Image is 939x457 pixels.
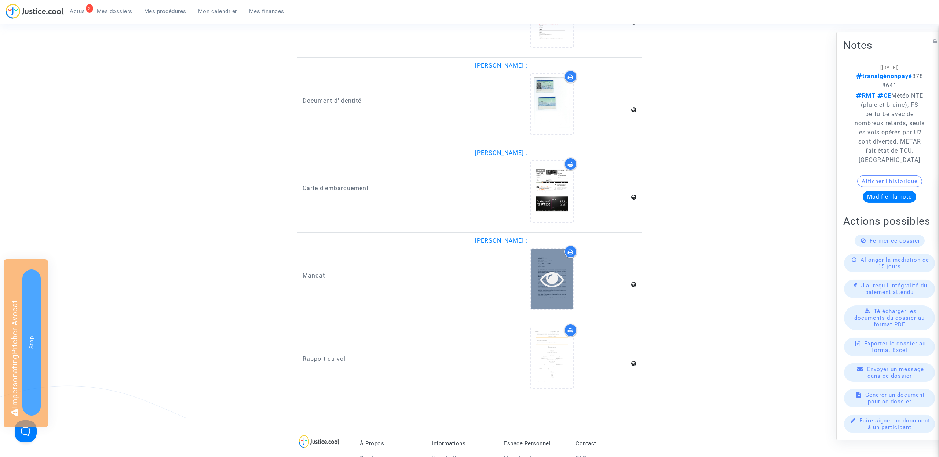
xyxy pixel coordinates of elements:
button: Afficher l'historique [857,175,922,187]
iframe: Help Scout Beacon - Open [15,420,37,442]
a: Mes finances [243,6,290,17]
div: Impersonating [4,259,48,427]
div: 2 [86,4,93,13]
img: logo-lg.svg [299,435,340,448]
p: Contact [576,440,636,447]
p: Mandat [303,271,464,280]
button: Modifier la note [863,191,916,203]
a: Mes dossiers [91,6,138,17]
span: Météo NTE (pluie et bruine), FS perturbé avec de nombreux retards, seuls les vols opérés par U2 s... [855,92,925,163]
button: Stop [22,269,41,416]
h2: Actions possibles [843,215,936,228]
span: Mes procédures [144,8,186,15]
span: Mes dossiers [97,8,132,15]
p: Document d'identité [303,96,464,105]
span: Stop [28,336,35,349]
h2: Notes [843,39,936,51]
span: RMT [856,92,876,99]
p: À Propos [360,440,421,447]
span: Mon calendrier [198,8,237,15]
span: J'ai reçu l'intégralité du paiement attendu [861,282,927,295]
span: [PERSON_NAME] : [475,237,527,244]
a: 2Actus [64,6,91,17]
span: Envoyer un message dans ce dossier [867,366,924,379]
span: [PERSON_NAME] : [475,149,527,156]
span: Mes finances [249,8,284,15]
img: jc-logo.svg [6,4,64,19]
span: transigénonpayé [856,72,912,79]
a: Mes procédures [138,6,192,17]
span: Fermer ce dossier [870,237,920,244]
p: Espace Personnel [504,440,565,447]
span: 3788641 [856,72,923,88]
span: [PERSON_NAME] : [475,62,527,69]
span: Générer un document pour ce dossier [865,392,925,405]
span: Actus [70,8,85,15]
span: CE [876,92,891,99]
span: Allonger la médiation de 15 jours [861,257,929,270]
span: Faire signer un document à un participant [859,417,930,431]
p: Rapport du vol [303,354,464,363]
span: [[DATE]] [880,64,899,70]
a: Mon calendrier [192,6,243,17]
span: Télécharger les documents du dossier au format PDF [854,308,925,328]
span: Exporter le dossier au format Excel [864,340,926,353]
p: Carte d'embarquement [303,184,464,193]
p: Informations [432,440,493,447]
